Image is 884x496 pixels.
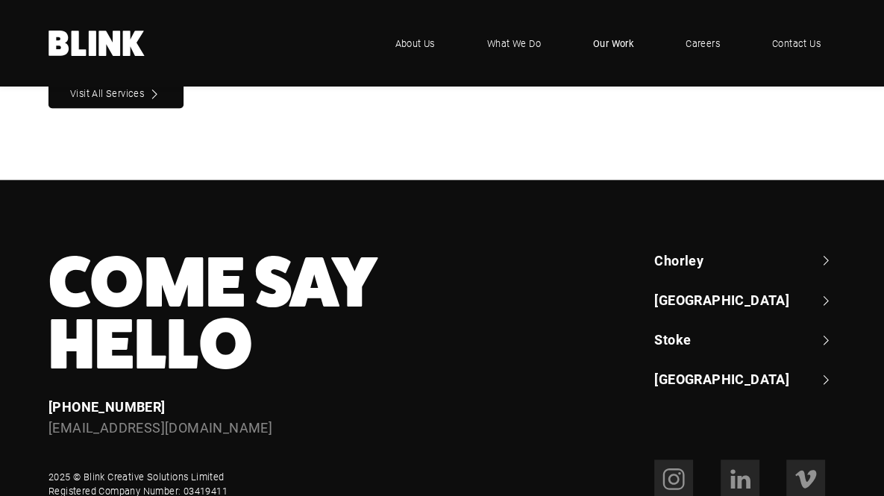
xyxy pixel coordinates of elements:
a: Stoke [654,330,836,349]
a: [GEOGRAPHIC_DATA] [654,370,836,389]
a: [PHONE_NUMBER] [48,398,166,415]
a: About Us [380,21,450,66]
span: Our Work [593,36,633,51]
nobr: Visit All Services [70,87,144,99]
a: Visit All Services [48,78,184,108]
a: Careers [671,21,735,66]
span: Contact Us [772,36,821,51]
a: Chorley [654,251,836,270]
a: Home [48,31,145,56]
span: About Us [395,36,435,51]
h3: Come Say Hello [48,251,512,376]
a: [EMAIL_ADDRESS][DOMAIN_NAME] [48,418,272,436]
span: Careers [686,36,720,51]
a: What We Do [472,21,556,66]
a: Our Work [578,21,648,66]
span: What We Do [487,36,541,51]
a: [GEOGRAPHIC_DATA] [654,291,836,310]
a: Contact Us [757,21,836,66]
